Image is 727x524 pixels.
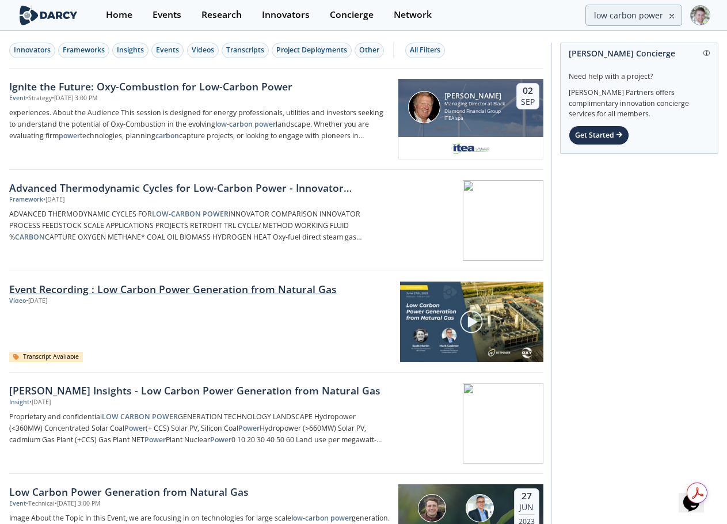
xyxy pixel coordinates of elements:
div: • [DATE] [26,297,47,306]
div: Insights [117,45,144,55]
strong: carbon [305,513,329,523]
div: • Strategy • [DATE] 3:00 PM [26,94,97,103]
strong: LOW [102,412,119,422]
strong: Power [238,423,260,433]
div: Low Carbon Power Generation from Natural Gas [9,484,390,499]
button: Other [355,43,384,58]
div: Innovators [14,45,51,55]
input: Advanced Search [585,5,682,26]
img: logo-wide.svg [17,5,80,25]
button: Transcripts [222,43,269,58]
strong: carbon [155,131,179,141]
a: [PERSON_NAME] Insights - Low Carbon Power Generation from Natural Gas Insight •[DATE] Proprietary... [9,373,543,474]
div: Research [201,10,242,20]
div: [PERSON_NAME] Insights - Low Carbon Power Generation from Natural Gas [9,383,390,398]
div: Innovators [262,10,310,20]
div: ITEA spa [444,115,506,122]
img: Profile [690,5,710,25]
div: Insight [9,398,29,407]
img: Patrick Imeson [408,91,440,123]
strong: Power [210,435,231,445]
strong: POWER [203,209,229,219]
strong: power [254,119,276,129]
strong: LOW [152,209,169,219]
strong: power [59,131,80,141]
img: e2203200-5b7a-4eed-a60e-128142053302 [451,141,491,155]
div: • Technical • [DATE] 3:00 PM [26,499,100,508]
a: Event Recording : Low Carbon Power Generation from Natural Gas [9,282,392,297]
button: Insights [112,43,149,58]
p: experiences. About the Audience This session is designed for energy professionals, utilities and ... [9,107,390,142]
div: Jun [519,502,535,512]
div: Events [156,45,179,55]
div: Project Deployments [276,45,347,55]
p: Proprietary and confidential GENERATION TECHNOLOGY LANDSCAPE Hydropower (<360MW) Concentrated Sol... [9,411,390,446]
p: ADVANCED THERMODYNAMIC CYCLES FOR - INNOVATOR COMPARISON INNOVATOR PROCESS FEEDSTOCK SCALE APPLIC... [9,208,390,243]
div: 02 [521,85,535,97]
button: Events [151,43,184,58]
strong: Power [124,423,146,433]
button: Videos [187,43,219,58]
img: information.svg [703,50,710,56]
div: Home [106,10,132,20]
a: Ignite the Future: Oxy-Combustion for Low-Carbon Power Event •Strategy•[DATE] 3:00 PM experiences... [9,69,543,170]
div: Frameworks [63,45,105,55]
div: Video [9,297,26,306]
div: Sep [521,97,535,107]
div: Get Started [569,126,629,145]
img: Mark Coalmer [466,494,494,522]
div: Advanced Thermodynamic Cycles for Low-Carbon Power - Innovator Comparison [9,180,390,195]
div: • [DATE] [29,398,51,407]
div: Event [9,499,26,508]
div: Ignite the Future: Oxy-Combustion for Low-Carbon Power [9,79,390,94]
div: Event [9,94,26,103]
div: All Filters [410,45,440,55]
div: • [DATE] [43,195,64,204]
div: Videos [192,45,214,55]
div: Network [394,10,432,20]
div: [PERSON_NAME] Partners offers complimentary innovation concierge services for all members. [569,82,710,120]
strong: power [330,513,352,523]
div: [PERSON_NAME] Concierge [569,43,710,63]
strong: Power [144,435,166,445]
div: Concierge [330,10,374,20]
div: Transcript Available [9,352,83,362]
div: 27 [519,491,535,502]
button: All Filters [405,43,445,58]
a: Advanced Thermodynamic Cycles for Low-Carbon Power - Innovator Comparison Framework •[DATE] ADVAN... [9,170,543,271]
img: Scott Martin [418,494,446,522]
div: [PERSON_NAME] [444,92,506,100]
div: Framework [9,195,43,204]
strong: low [291,513,303,523]
iframe: chat widget [679,478,715,512]
button: Innovators [9,43,55,58]
strong: low [215,119,227,129]
strong: POWER [152,412,178,422]
div: Events [153,10,181,20]
div: Transcripts [226,45,264,55]
div: Need help with a project? [569,63,710,82]
button: Frameworks [58,43,109,58]
strong: carbon [229,119,253,129]
strong: CARBON [15,232,45,242]
div: Other [359,45,379,55]
strong: CARBON [171,209,201,219]
strong: CARBON [120,412,150,422]
img: play-chapters-gray.svg [459,310,484,334]
div: Managing Director at Black Diamond Financial Group [444,100,506,115]
button: Project Deployments [272,43,352,58]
